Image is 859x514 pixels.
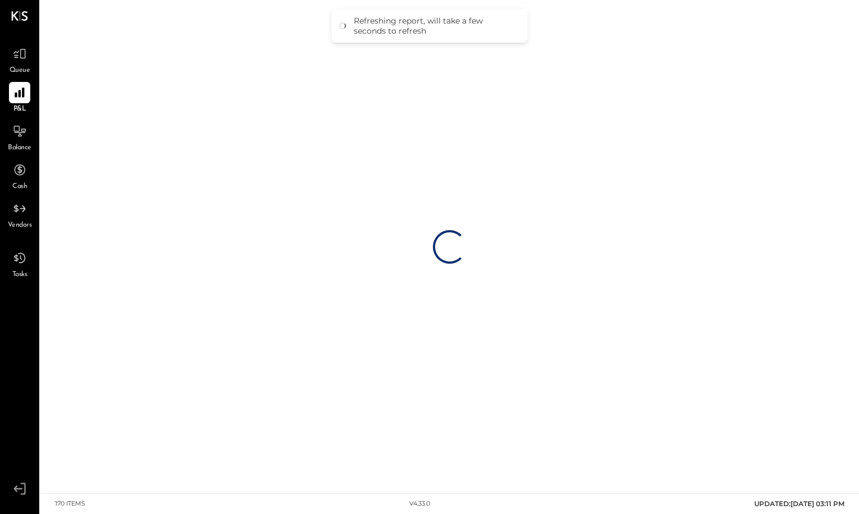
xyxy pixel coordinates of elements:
[1,247,39,280] a: Tasks
[1,198,39,231] a: Vendors
[13,104,26,114] span: P&L
[55,499,85,508] div: 170 items
[354,16,516,36] div: Refreshing report, will take a few seconds to refresh
[12,270,27,280] span: Tasks
[1,159,39,192] a: Cash
[754,499,844,508] span: UPDATED: [DATE] 03:11 PM
[12,182,27,192] span: Cash
[1,82,39,114] a: P&L
[1,121,39,153] a: Balance
[8,221,32,231] span: Vendors
[10,66,30,76] span: Queue
[409,499,430,508] div: v 4.33.0
[8,143,31,153] span: Balance
[1,43,39,76] a: Queue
